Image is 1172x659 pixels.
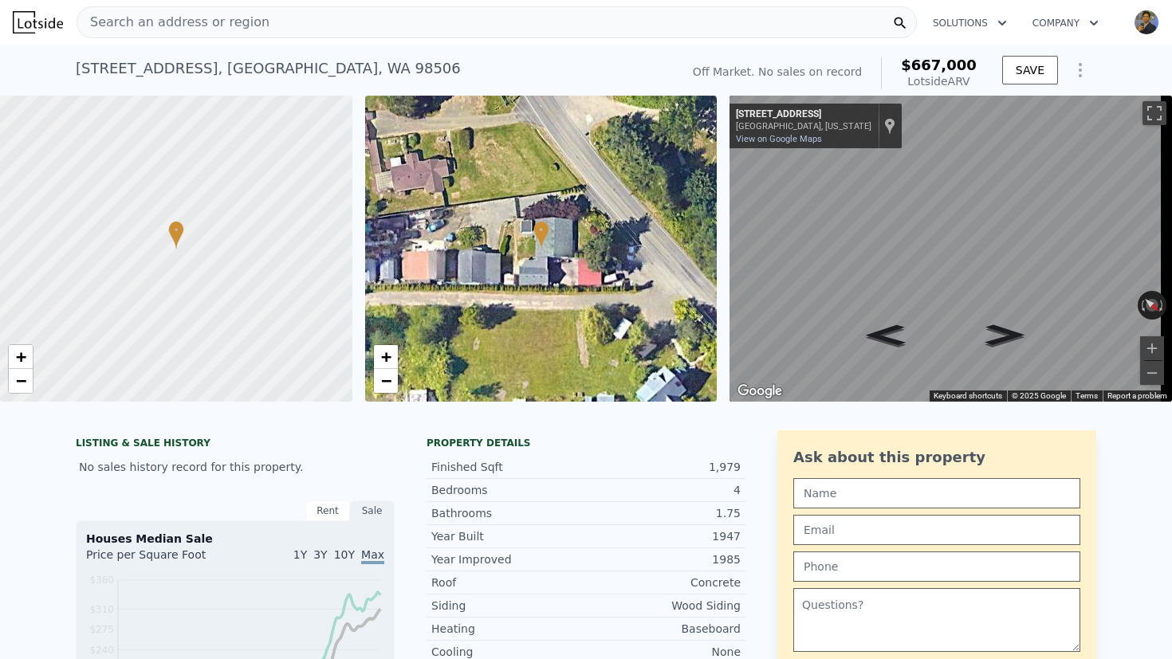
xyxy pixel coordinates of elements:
div: Year Built [431,528,586,544]
a: Show location on map [884,117,895,135]
span: 3Y [313,548,327,561]
tspan: $360 [89,575,114,586]
img: avatar [1134,10,1159,35]
div: Ask about this property [793,446,1080,469]
div: Street View [730,96,1172,402]
a: Zoom out [374,369,398,393]
span: + [16,347,26,367]
a: Zoom in [374,345,398,369]
div: Concrete [586,575,741,590]
div: No sales history record for this property. [76,453,395,481]
button: Zoom out [1140,361,1164,385]
span: 1Y [293,548,307,561]
div: 1.75 [586,505,741,521]
tspan: $275 [89,624,114,635]
div: 1947 [586,528,741,544]
span: − [16,371,26,390]
div: • [533,221,549,249]
div: Bathrooms [431,505,586,521]
div: Price per Square Foot [86,547,235,572]
button: Rotate clockwise [1158,291,1167,320]
span: − [380,371,391,390]
span: • [168,223,184,237]
div: Rent [305,500,350,521]
span: © 2025 Google [1012,391,1066,400]
span: + [380,347,391,367]
div: 4 [586,482,741,498]
div: [STREET_ADDRESS] , [GEOGRAPHIC_DATA] , WA 98506 [76,57,461,80]
div: [GEOGRAPHIC_DATA], [US_STATE] [736,121,871,131]
div: Houses Median Sale [86,531,384,547]
a: Zoom in [9,345,33,369]
button: Reset the view [1138,291,1167,319]
a: Zoom out [9,369,33,393]
a: Open this area in Google Maps (opens a new window) [733,381,786,402]
button: Toggle fullscreen view [1143,101,1166,125]
button: SAVE [1002,56,1058,84]
a: Report a problem [1107,391,1167,400]
a: View on Google Maps [736,134,822,144]
div: Year Improved [431,551,586,567]
div: 1,979 [586,459,741,475]
div: Wood Siding [586,598,741,614]
span: Search an address or region [77,13,269,32]
a: Terms (opens in new tab) [1076,391,1098,400]
div: LISTING & SALE HISTORY [76,437,395,453]
tspan: $310 [89,604,114,615]
div: [STREET_ADDRESS] [736,108,871,121]
div: Property details [427,437,745,449]
input: Phone [793,551,1080,582]
button: Solutions [920,9,1020,37]
div: • [168,221,184,249]
span: 10Y [334,548,355,561]
path: Go Northwest, Gull Harbor Rd NE [969,320,1042,350]
input: Name [793,478,1080,508]
button: Company [1020,9,1111,37]
div: Off Market. No sales on record [693,64,862,80]
tspan: $240 [89,645,114,656]
div: Lotside ARV [901,73,977,89]
button: Show Options [1064,54,1096,86]
button: Rotate counterclockwise [1138,291,1146,320]
path: Go Southeast, Gull Harbor Rd NE [848,320,922,351]
input: Email [793,515,1080,545]
div: Bedrooms [431,482,586,498]
img: Google [733,381,786,402]
div: Sale [350,500,395,521]
span: Max [361,548,384,564]
div: Baseboard [586,621,741,637]
div: Heating [431,621,586,637]
img: Lotside [13,11,63,33]
span: $667,000 [901,57,977,73]
div: Finished Sqft [431,459,586,475]
div: Siding [431,598,586,614]
span: • [533,223,549,237]
div: Map [730,96,1172,402]
button: Zoom in [1140,336,1164,360]
div: 1985 [586,551,741,567]
button: Keyboard shortcuts [934,390,1002,402]
div: Roof [431,575,586,590]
